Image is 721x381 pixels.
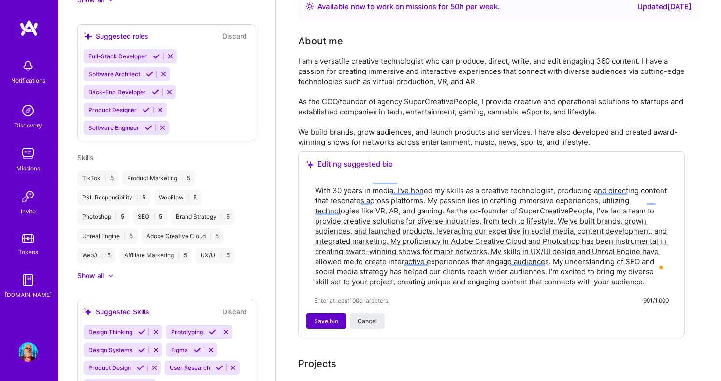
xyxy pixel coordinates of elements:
[101,252,103,259] span: |
[88,71,140,78] span: Software Architect
[306,313,346,329] button: Save bio
[298,356,336,371] div: Projects
[18,342,38,362] img: User Avatar
[18,187,38,206] img: Invite
[88,364,131,371] span: Product Design
[77,190,150,205] div: P&L Responsibility 5
[115,213,117,221] span: |
[143,106,150,113] i: Accept
[145,124,152,131] i: Accept
[159,124,166,131] i: Reject
[220,213,222,221] span: |
[77,271,104,281] div: Show all
[146,71,153,78] i: Accept
[88,328,132,336] span: Design Thinking
[137,364,144,371] i: Accept
[138,346,145,353] i: Accept
[18,144,38,163] img: teamwork
[219,306,250,317] button: Discard
[151,364,158,371] i: Reject
[167,53,174,60] i: Reject
[124,232,126,240] span: |
[84,31,148,41] div: Suggested roles
[18,101,38,120] img: discovery
[230,364,237,371] i: Reject
[196,248,234,263] div: UX/UI 5
[160,71,167,78] i: Reject
[210,232,212,240] span: |
[350,313,385,329] button: Cancel
[187,194,189,201] span: |
[16,342,40,362] a: User Avatar
[637,1,692,13] div: Updated [DATE]
[136,194,138,201] span: |
[11,75,45,85] div: Notifications
[84,32,92,40] i: icon SuggestedTeams
[358,317,377,325] span: Cancel
[166,88,173,96] i: Reject
[21,206,36,216] div: Invite
[138,328,145,336] i: Accept
[18,247,38,257] div: Tokens
[154,190,202,205] div: WebFlow 5
[314,184,669,288] textarea: To enrich screen reader interactions, please activate Accessibility in Grammarly extension settings
[220,252,222,259] span: |
[77,154,93,162] span: Skills
[171,346,188,353] span: Figma
[314,317,338,325] span: Save bio
[152,328,159,336] i: Reject
[16,163,40,173] div: Missions
[77,209,129,225] div: Photoshop 5
[77,228,138,244] div: Unreal Engine 5
[18,56,38,75] img: bell
[222,328,230,336] i: Reject
[88,124,139,131] span: Software Engineer
[152,346,159,353] i: Reject
[14,120,42,130] div: Discovery
[88,346,132,353] span: Design Systems
[122,170,195,186] div: Product Marketing 5
[153,53,160,60] i: Accept
[219,30,250,42] button: Discard
[298,34,343,48] div: About me
[181,174,183,182] span: |
[171,328,203,336] span: Prototyping
[77,170,118,186] div: TikTok 5
[133,209,167,225] div: SEO 5
[306,161,314,168] i: icon SuggestedTeams
[152,88,159,96] i: Accept
[84,308,92,316] i: icon SuggestedTeams
[317,1,500,13] div: Available now to work on missions for h per week .
[22,234,34,243] img: tokens
[88,53,147,60] span: Full-Stack Developer
[216,364,223,371] i: Accept
[306,2,314,10] img: Availability
[170,364,210,371] span: User Research
[194,346,201,353] i: Accept
[171,209,234,225] div: Brand Strategy 5
[88,88,146,96] span: Back-End Developer
[77,248,115,263] div: Web3 5
[298,56,685,147] div: I am a versatile creative technologist who can produce, direct, write, and edit engaging 360 cont...
[209,328,216,336] i: Accept
[18,270,38,290] img: guide book
[5,290,52,300] div: [DOMAIN_NAME]
[178,252,180,259] span: |
[88,106,137,113] span: Product Designer
[306,159,677,169] div: Editing suggested bio
[84,307,149,317] div: Suggested Skills
[157,106,164,113] i: Reject
[314,296,389,306] span: Enter at least 100 characters.
[450,2,460,11] span: 50
[142,228,224,244] div: Adobe Creative Cloud 5
[207,346,215,353] i: Reject
[104,174,106,182] span: |
[19,19,39,37] img: logo
[153,213,155,221] span: |
[643,296,669,306] div: 991/1,000
[119,248,192,263] div: Affiliate Marketing 5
